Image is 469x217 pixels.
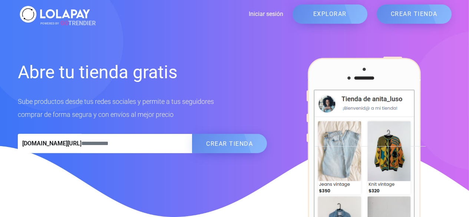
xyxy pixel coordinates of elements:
p: Sube productos desde tus redes sociales y permite a tus seguidores comprar de forma segura y con ... [18,95,267,121]
span: [DOMAIN_NAME][URL] [18,134,82,153]
h1: Abre tu tienda gratis [18,61,267,84]
span: GO [60,20,68,27]
img: logo_white.svg [18,4,92,25]
a: EXPLORAR [293,4,367,24]
span: TRENDIER [40,19,96,28]
a: CREAR TIENDA [377,4,452,24]
a: Iniciar sesión [92,10,283,19]
button: CREAR TIENDA [192,134,267,153]
span: POWERED BY [40,22,59,25]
